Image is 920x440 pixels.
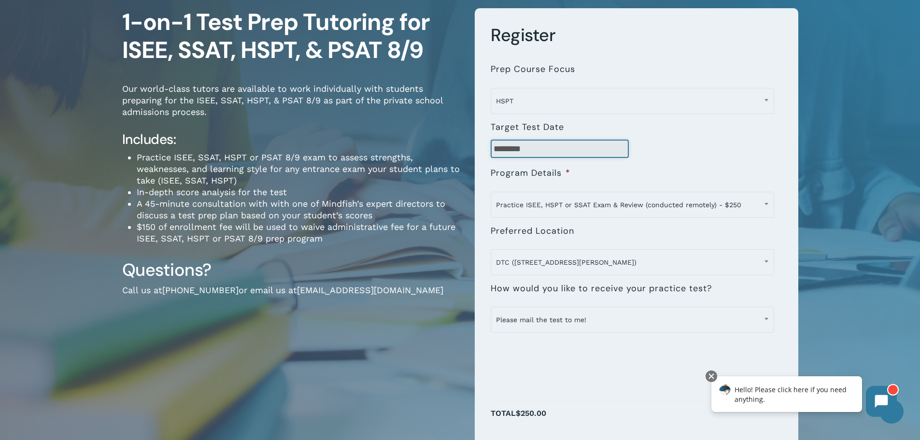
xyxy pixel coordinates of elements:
[491,252,774,272] span: DTC (7950 E. Prentice Ave.)
[122,83,460,131] p: Our world-class tutors are available to work individually with students preparing for the ISEE, S...
[122,259,460,281] h3: Questions?
[137,152,460,186] li: Practice ISEE, SSAT, HSPT or PSAT 8/9 exam to assess strengths, weaknesses, and learning style fo...
[297,285,443,295] a: [EMAIL_ADDRESS][DOMAIN_NAME]
[122,8,460,64] h1: 1-on-1 Test Prep Tutoring for ISEE, SSAT, HSPT, & PSAT 8/9
[491,88,774,114] span: HSPT
[491,249,774,275] span: DTC (7950 E. Prentice Ave.)
[491,24,782,46] h3: Register
[491,64,575,75] label: Prep Course Focus
[122,284,460,309] p: Call us at or email us at
[162,285,239,295] a: [PHONE_NUMBER]
[516,409,546,418] span: $250.00
[491,307,774,333] span: Please mail the test to me!
[491,91,774,111] span: HSPT
[491,406,782,431] p: Total
[137,221,460,244] li: $150 of enrollment fee will be used to waive administrative fee for a future ISEE, SSAT, HSPT or ...
[701,369,906,426] iframe: Chatbot
[122,131,460,148] h4: Includes:
[491,192,774,218] span: Practice ISEE, HSPT or SSAT Exam & Review (conducted remotely) - $250
[491,195,774,215] span: Practice ISEE, HSPT or SSAT Exam & Review (conducted remotely) - $250
[491,283,712,294] label: How would you like to receive your practice test?
[491,122,564,133] label: Target Test Date
[491,310,774,330] span: Please mail the test to me!
[491,226,574,237] label: Preferred Location
[491,335,637,372] iframe: reCAPTCHA
[137,198,460,221] li: A 45-minute consultation with with one of Mindfish’s expert directors to discuss a test prep plan...
[491,168,570,179] label: Program Details
[137,186,460,198] li: In-depth score analysis for the test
